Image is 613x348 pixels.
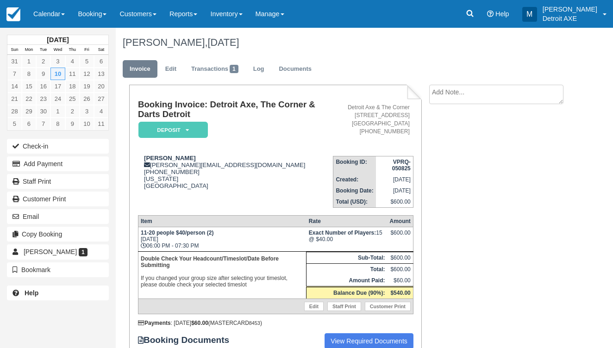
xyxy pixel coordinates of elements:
b: Help [25,289,38,297]
th: Total: [306,263,388,275]
a: 28 [7,105,22,118]
div: $600.00 [389,230,410,243]
button: Bookmark [7,262,109,277]
a: 19 [80,80,94,93]
h1: Booking Invoice: Detroit Axe, The Corner & Darts Detroit [138,100,333,119]
a: Edit [158,60,183,78]
a: Staff Print [327,302,361,311]
td: $600.00 [387,263,413,275]
a: 25 [65,93,80,105]
div: : [DATE] (MASTERCARD ) [138,320,413,326]
a: 14 [7,80,22,93]
strong: 11-20 people $40/person (2) [141,230,213,236]
span: 1 [79,248,88,256]
th: Sub-Total: [306,252,388,263]
div: M [522,7,537,22]
th: Total (USD): [333,196,376,208]
a: 2 [65,105,80,118]
th: Sun [7,45,22,55]
a: [PERSON_NAME] 1 [7,244,109,259]
td: 15 @ $40.00 [306,227,388,251]
a: 6 [22,118,36,130]
a: 11 [65,68,80,80]
a: 16 [36,80,50,93]
a: Customer Print [365,302,411,311]
a: 6 [94,55,108,68]
a: Deposit [138,121,205,138]
th: Wed [50,45,65,55]
th: Thu [65,45,80,55]
a: 10 [80,118,94,130]
b: Double Check Your Headcount/Timeslot/Date Before Submitting [141,255,279,268]
a: 8 [22,68,36,80]
h1: [PERSON_NAME], [123,37,569,48]
i: Help [487,11,494,17]
a: 1 [22,55,36,68]
a: 30 [36,105,50,118]
strong: [DATE] [47,36,69,43]
a: 10 [50,68,65,80]
small: 8453 [249,320,260,326]
td: $600.00 [387,252,413,263]
a: Customer Print [7,192,109,206]
a: 4 [65,55,80,68]
th: Mon [22,45,36,55]
a: Edit [304,302,324,311]
button: Check-in [7,139,109,154]
div: [PERSON_NAME][EMAIL_ADDRESS][DOMAIN_NAME] [PHONE_NUMBER] [US_STATE] [GEOGRAPHIC_DATA] [138,155,333,189]
em: Deposit [138,122,208,138]
td: [DATE] [376,174,413,185]
a: 8 [50,118,65,130]
a: 4 [94,105,108,118]
a: 26 [80,93,94,105]
a: 17 [50,80,65,93]
th: Balance Due (90%): [306,286,388,298]
button: Add Payment [7,156,109,171]
a: 11 [94,118,108,130]
p: Detroit AXE [543,14,597,23]
address: Detroit Axe & The Corner [STREET_ADDRESS] [GEOGRAPHIC_DATA] [PHONE_NUMBER] [337,104,409,136]
a: Staff Print [7,174,109,189]
strong: Payments [138,320,171,326]
span: Help [495,10,509,18]
a: 21 [7,93,22,105]
a: 15 [22,80,36,93]
a: 7 [36,118,50,130]
a: 1 [50,105,65,118]
strong: Booking Documents [138,335,238,345]
a: 13 [94,68,108,80]
a: Transactions1 [184,60,245,78]
th: Amount [387,215,413,227]
th: Tue [36,45,50,55]
td: $60.00 [387,275,413,287]
a: 7 [7,68,22,80]
th: Booking Date: [333,185,376,196]
a: Documents [272,60,319,78]
td: [DATE] 06:00 PM - 07:30 PM [138,227,306,251]
a: 3 [80,105,94,118]
span: [PERSON_NAME] [24,248,77,255]
td: [DATE] [376,185,413,196]
p: [PERSON_NAME] [543,5,597,14]
th: Created: [333,174,376,185]
span: [DATE] [207,37,239,48]
strong: $60.00 [191,320,208,326]
th: Rate [306,215,388,227]
td: $600.00 [376,196,413,208]
a: 23 [36,93,50,105]
span: 1 [230,65,238,73]
strong: Exact Number of Players [309,230,376,236]
strong: [PERSON_NAME] [144,155,196,162]
a: 3 [50,55,65,68]
strong: $540.00 [390,290,410,296]
th: Sat [94,45,108,55]
img: checkfront-main-nav-mini-logo.png [6,7,20,21]
strong: VPRQ-050825 [392,159,411,172]
a: 20 [94,80,108,93]
a: 22 [22,93,36,105]
a: 31 [7,55,22,68]
th: Fri [80,45,94,55]
a: 29 [22,105,36,118]
a: 27 [94,93,108,105]
a: 5 [80,55,94,68]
